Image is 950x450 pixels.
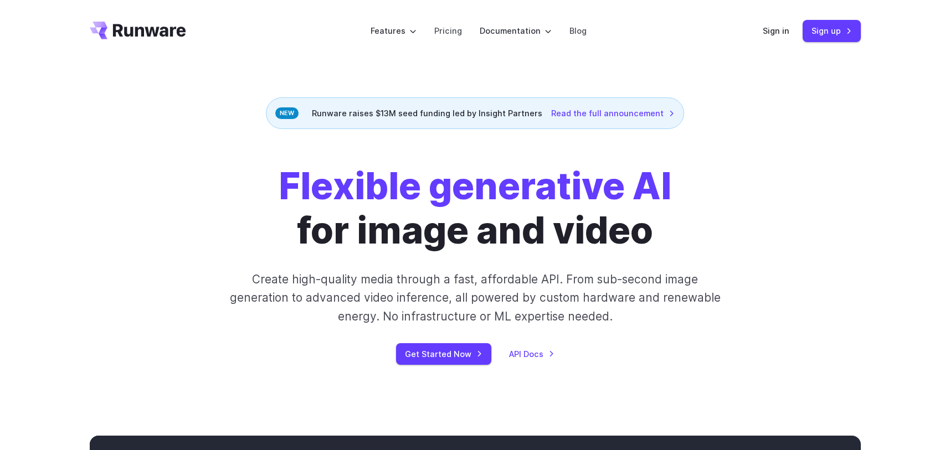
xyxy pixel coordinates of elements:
[279,164,671,252] h1: for image and video
[763,24,789,37] a: Sign in
[434,24,462,37] a: Pricing
[569,24,587,37] a: Blog
[279,164,671,208] strong: Flexible generative AI
[480,24,552,37] label: Documentation
[266,97,684,129] div: Runware raises $13M seed funding led by Insight Partners
[90,22,186,39] a: Go to /
[396,343,491,365] a: Get Started Now
[509,348,554,360] a: API Docs
[551,107,675,120] a: Read the full announcement
[371,24,417,37] label: Features
[803,20,861,42] a: Sign up
[228,270,722,325] p: Create high-quality media through a fast, affordable API. From sub-second image generation to adv...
